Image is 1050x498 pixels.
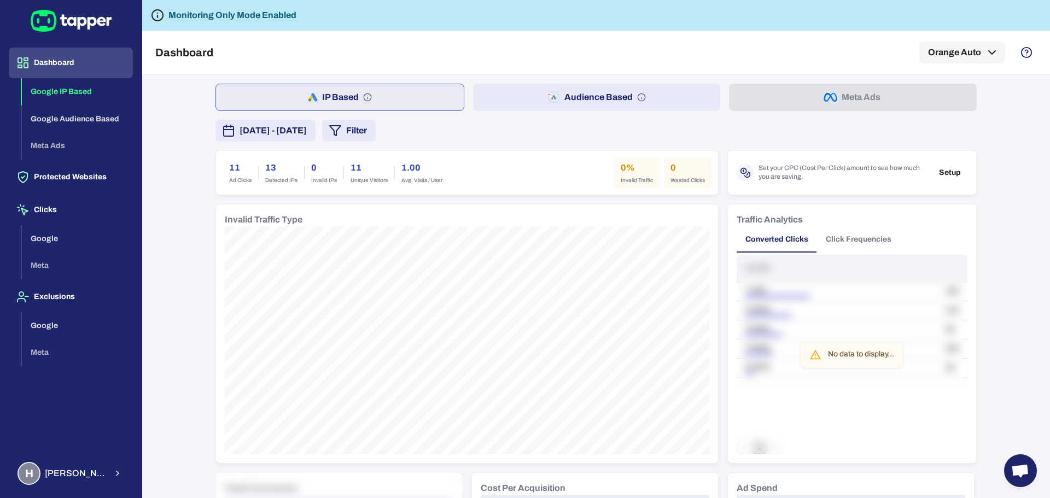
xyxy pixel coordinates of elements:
[919,42,1005,63] button: Orange Auto
[45,468,107,479] span: [PERSON_NAME] Moaref
[265,177,297,184] span: Detected IPs
[351,177,388,184] span: Unique Visitors
[229,161,252,174] h6: 11
[737,213,803,226] h6: Traffic Analytics
[401,177,442,184] span: Avg. Visits / User
[215,120,316,142] button: [DATE] - [DATE]
[9,291,133,301] a: Exclusions
[311,161,337,174] h6: 0
[9,48,133,78] button: Dashboard
[311,177,337,184] span: Invalid IPs
[22,78,133,106] button: Google IP Based
[481,482,565,495] h6: Cost Per Acquisition
[637,93,646,102] svg: Audience based: Search, Display, Shopping, Video Performance Max, Demand Generation
[1004,454,1037,487] div: Open chat
[151,9,164,22] svg: Tapper is not blocking any fraudulent activity for this domain
[737,226,817,253] button: Converted Clicks
[737,482,778,495] h6: Ad Spend
[215,84,464,111] button: IP Based
[22,86,133,96] a: Google IP Based
[932,165,967,181] button: Setup
[351,161,388,174] h6: 11
[22,320,133,329] a: Google
[621,177,653,184] span: Invalid Traffic
[759,164,928,181] span: Set your CPC (Cost Per Click) amount to see how much you are saving.
[265,161,297,174] h6: 13
[9,458,133,489] button: H[PERSON_NAME] Moaref
[828,345,894,365] div: No data to display...
[9,57,133,67] a: Dashboard
[22,113,133,122] a: Google Audience Based
[22,312,133,339] button: Google
[9,162,133,192] button: Protected Websites
[9,204,133,214] a: Clicks
[473,84,721,111] button: Audience Based
[670,161,705,174] h6: 0
[17,462,40,485] div: H
[240,124,307,137] span: [DATE] - [DATE]
[401,161,442,174] h6: 1.00
[621,161,653,174] h6: 0%
[9,172,133,181] a: Protected Websites
[9,282,133,312] button: Exclusions
[155,46,213,59] h5: Dashboard
[22,233,133,242] a: Google
[168,9,296,22] h6: Monitoring Only Mode Enabled
[363,93,372,102] svg: IP based: Search, Display, and Shopping.
[225,213,302,226] h6: Invalid Traffic Type
[22,225,133,253] button: Google
[670,177,705,184] span: Wasted Clicks
[22,106,133,133] button: Google Audience Based
[9,195,133,225] button: Clicks
[322,120,376,142] button: Filter
[817,226,900,253] button: Click Frequencies
[229,177,252,184] span: Ad Clicks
